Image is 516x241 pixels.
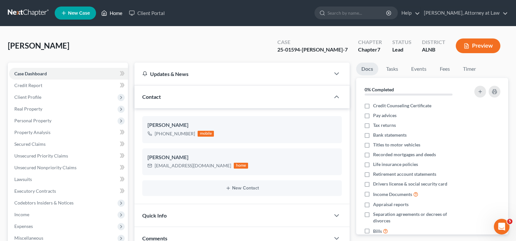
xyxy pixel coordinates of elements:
[277,46,348,53] div: 25-01594-[PERSON_NAME]-7
[14,165,77,170] span: Unsecured Nonpriority Claims
[14,223,33,229] span: Expenses
[392,46,411,53] div: Lead
[9,185,128,197] a: Executory Contracts
[373,181,447,187] span: Drivers license & social security card
[14,83,42,88] span: Credit Report
[14,71,47,76] span: Case Dashboard
[422,46,445,53] div: ALNB
[155,162,231,169] div: [EMAIL_ADDRESS][DOMAIN_NAME]
[377,46,380,53] span: 7
[398,7,420,19] a: Help
[14,212,29,217] span: Income
[14,235,43,241] span: Miscellaneous
[406,63,432,75] a: Events
[358,46,382,53] div: Chapter
[494,219,509,234] iframe: Intercom live chat
[373,132,407,138] span: Bank statements
[9,80,128,91] a: Credit Report
[328,7,387,19] input: Search by name...
[147,154,337,161] div: [PERSON_NAME]
[356,63,378,75] a: Docs
[373,151,436,158] span: Recorded mortgages and deeds
[373,171,436,177] span: Retirement account statements
[14,129,50,135] span: Property Analysis
[373,122,396,128] span: Tax returns
[421,7,508,19] a: [PERSON_NAME], Attorney at Law
[277,38,348,46] div: Case
[14,176,32,182] span: Lawsuits
[155,130,195,137] div: [PHONE_NUMBER]
[434,63,455,75] a: Fees
[373,161,418,168] span: Life insurance policies
[365,87,394,92] strong: 0% Completed
[373,201,409,208] span: Appraisal reports
[14,188,56,194] span: Executory Contracts
[142,94,161,100] span: Contact
[8,41,69,50] span: [PERSON_NAME]
[373,211,465,224] span: Separation agreements or decrees of divorces
[456,38,500,53] button: Preview
[234,163,248,169] div: home
[147,186,337,191] button: New Contact
[507,219,512,224] span: 5
[142,70,322,77] div: Updates & News
[9,173,128,185] a: Lawsuits
[98,7,126,19] a: Home
[14,141,46,147] span: Secured Claims
[9,162,128,173] a: Unsecured Nonpriority Claims
[373,102,431,109] span: Credit Counseling Certificate
[373,112,397,119] span: Pay advices
[392,38,411,46] div: Status
[358,38,382,46] div: Chapter
[458,63,481,75] a: Timer
[9,127,128,138] a: Property Analysis
[147,121,337,129] div: [PERSON_NAME]
[126,7,168,19] a: Client Portal
[9,138,128,150] a: Secured Claims
[381,63,403,75] a: Tasks
[373,191,412,198] span: Income Documents
[14,94,41,100] span: Client Profile
[373,142,420,148] span: Titles to motor vehicles
[373,228,382,234] span: Bills
[14,200,74,205] span: Codebtors Insiders & Notices
[14,118,51,123] span: Personal Property
[9,150,128,162] a: Unsecured Priority Claims
[142,212,167,218] span: Quick Info
[422,38,445,46] div: District
[14,106,42,112] span: Real Property
[68,11,90,16] span: New Case
[14,153,68,158] span: Unsecured Priority Claims
[9,68,128,80] a: Case Dashboard
[198,131,214,137] div: mobile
